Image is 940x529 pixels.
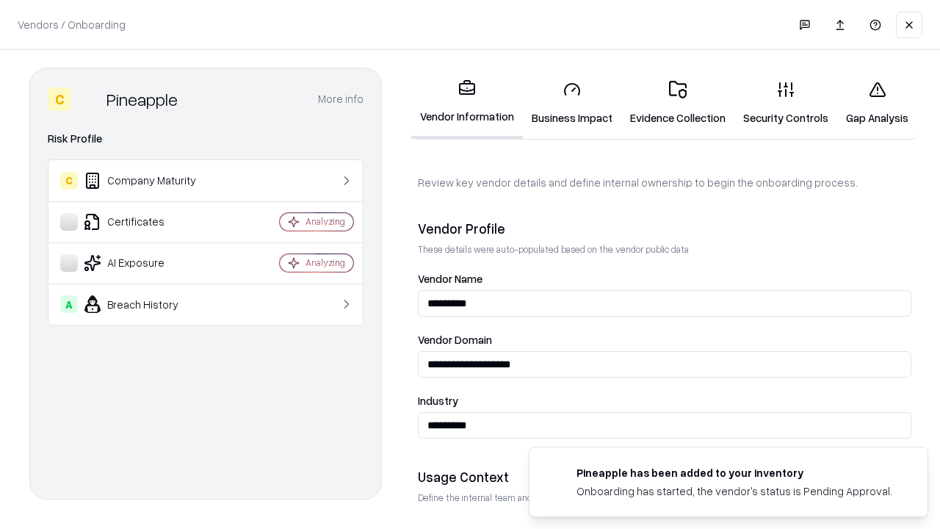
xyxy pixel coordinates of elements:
[418,273,911,284] label: Vendor Name
[734,69,837,137] a: Security Controls
[576,465,892,481] div: Pineapple has been added to your inventory
[77,87,101,111] img: Pineapple
[411,68,523,139] a: Vendor Information
[60,295,236,313] div: Breach History
[305,256,345,269] div: Analyzing
[547,465,565,483] img: pineappleenergy.com
[106,87,178,111] div: Pineapple
[60,172,78,190] div: C
[60,295,78,313] div: A
[48,130,364,148] div: Risk Profile
[305,215,345,228] div: Analyzing
[523,69,621,137] a: Business Impact
[418,243,911,256] p: These details were auto-populated based on the vendor public data
[60,172,236,190] div: Company Maturity
[48,87,71,111] div: C
[418,468,911,486] div: Usage Context
[576,483,892,499] div: Onboarding has started, the vendor's status is Pending Approval.
[418,220,911,237] div: Vendor Profile
[318,86,364,112] button: More info
[837,69,917,137] a: Gap Analysis
[621,69,734,137] a: Evidence Collection
[60,254,236,272] div: AI Exposure
[60,213,236,231] div: Certificates
[18,17,126,32] p: Vendors / Onboarding
[418,334,911,345] label: Vendor Domain
[418,395,911,406] label: Industry
[418,492,911,504] p: Define the internal team and reason for using this vendor. This helps assess business relevance a...
[418,175,911,190] p: Review key vendor details and define internal ownership to begin the onboarding process.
